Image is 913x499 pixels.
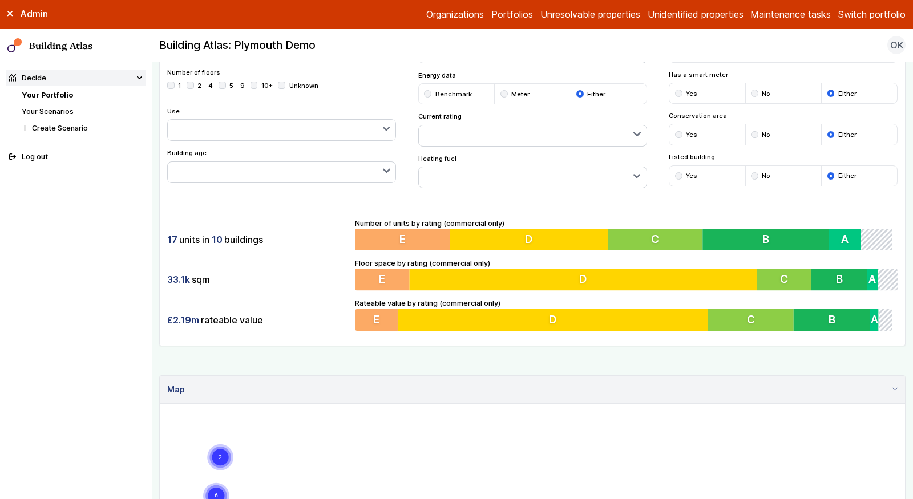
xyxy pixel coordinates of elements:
span: D [579,273,587,286]
div: sqm [167,269,348,290]
span: Conservation area [669,111,898,120]
div: rateable value [167,309,348,331]
button: D [451,229,611,250]
span: Has a smart meter [669,70,898,79]
div: Use [167,107,396,141]
button: C [611,229,706,250]
div: Rateable value by rating (commercial only) [355,298,898,331]
div: Number of floors [167,68,396,99]
span: A [846,232,854,246]
span: D [527,232,535,246]
button: B [706,229,834,250]
button: E [355,269,410,290]
button: D [398,309,712,331]
button: A [834,229,866,250]
button: A [867,269,878,290]
span: £2.19m [167,314,199,326]
span: 10 [212,233,223,246]
button: E [355,309,398,331]
span: C [751,313,759,326]
summary: Map [160,376,905,404]
span: Listed building [669,152,898,161]
span: C [780,273,788,286]
button: E [355,229,451,250]
div: Current rating [418,112,647,147]
button: B [811,269,867,290]
div: Floor space by rating (commercial only) [355,258,898,291]
div: Building age [167,148,396,183]
button: Switch portfolio [838,7,906,21]
span: C [655,232,662,246]
span: A [876,313,883,326]
div: Energy data [418,71,647,105]
div: units in buildings [167,229,348,250]
button: C [712,309,798,331]
span: E [379,273,385,286]
span: D [551,313,559,326]
h2: Building Atlas: Plymouth Demo [159,38,316,53]
span: B [833,313,840,326]
button: OK [887,36,906,54]
a: Portfolios [491,7,533,21]
a: Organizations [426,7,484,21]
div: Heating fuel [418,154,647,189]
a: Unresolvable properties [540,7,640,21]
span: E [373,313,379,326]
summary: Decide [6,70,146,86]
a: Your Scenarios [22,107,74,116]
button: B [798,309,875,331]
img: main-0bbd2752.svg [7,38,22,53]
button: Log out [6,149,146,165]
div: Decide [9,72,46,83]
a: Your Portfolio [22,91,73,99]
div: Number of units by rating (commercial only) [355,218,898,251]
button: Create Scenario [18,120,146,136]
span: A [869,273,876,286]
span: 17 [167,233,177,246]
span: E [399,232,406,246]
span: 33.1k [167,273,190,286]
button: C [757,269,811,290]
a: Unidentified properties [648,7,744,21]
span: B [836,273,843,286]
span: B [767,232,774,246]
button: A [875,309,884,331]
button: D [410,269,757,290]
a: Maintenance tasks [750,7,831,21]
span: OK [890,38,903,52]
